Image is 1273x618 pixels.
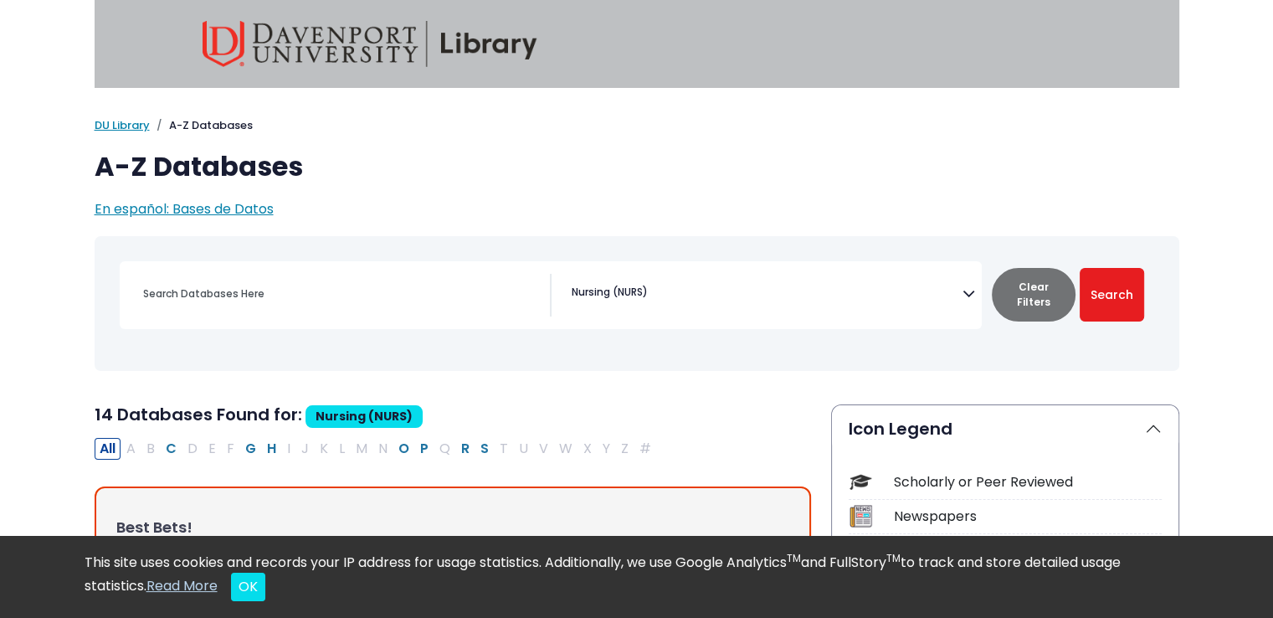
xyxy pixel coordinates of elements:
div: Alpha-list to filter by first letter of database name [95,438,658,457]
nav: breadcrumb [95,117,1179,134]
span: 14 Databases Found for: [95,403,302,426]
div: Scholarly or Peer Reviewed [894,472,1162,492]
button: Filter Results H [262,438,281,460]
div: Newspapers [894,507,1162,527]
span: Nursing (NURS) [305,405,423,428]
img: Icon Scholarly or Peer Reviewed [850,471,872,493]
button: Close [231,573,265,601]
button: Filter Results R [456,438,475,460]
button: All [95,438,121,460]
li: A-Z Databases [150,117,253,134]
button: Clear Filters [992,268,1075,322]
button: Submit for Search Results [1080,268,1144,322]
button: Filter Results C [161,438,182,460]
a: En español: Bases de Datos [95,199,274,219]
li: Nursing (NURS) [565,285,648,300]
button: Filter Results O [393,438,414,460]
input: Search database by title or keyword [133,281,550,306]
button: Filter Results P [415,438,434,460]
nav: Search filters [95,236,1179,371]
img: Davenport University Library [203,21,537,67]
button: Icon Legend [832,405,1178,452]
h1: A-Z Databases [95,151,1179,183]
a: DU Library [95,117,150,133]
div: This site uses cookies and records your IP address for usage statistics. Additionally, we use Goo... [85,553,1189,601]
img: Icon Newspapers [850,505,872,528]
span: Nursing (NURS) [572,285,648,300]
button: Filter Results S [475,438,494,460]
h3: Best Bets! [116,518,789,537]
sup: TM [787,551,801,565]
button: Filter Results G [240,438,261,460]
textarea: Search [651,288,659,301]
sup: TM [886,551,901,565]
a: Read More [146,576,218,595]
